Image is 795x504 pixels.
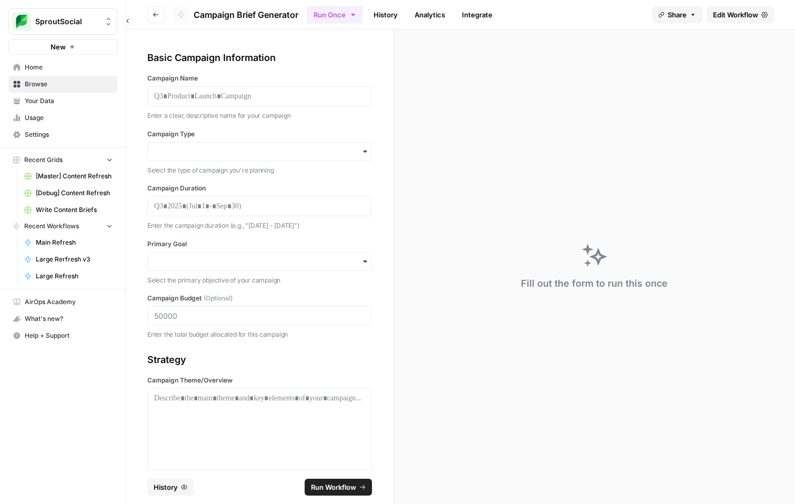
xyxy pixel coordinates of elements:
[147,479,194,496] button: History
[19,168,117,185] a: [Master] Content Refresh
[147,165,372,176] p: Select the type of campaign you're planning
[8,152,117,168] button: Recent Grids
[147,110,372,121] p: Enter a clear, descriptive name for your campaign
[8,218,117,234] button: Recent Workflows
[8,8,117,35] button: Workspace: SproutSocial
[367,6,404,23] a: History
[8,126,117,143] a: Settings
[147,184,372,193] label: Campaign Duration
[305,479,372,496] button: Run Workflow
[36,188,113,198] span: [Debug] Content Refresh
[147,329,372,340] p: Enter the total budget allocated for this campaign
[36,255,113,264] span: Large Rerfresh v3
[19,268,117,285] a: Large Refresh
[8,310,117,327] button: What's new?
[194,8,298,21] span: Campaign Brief Generator
[147,376,372,385] label: Campaign Theme/Overview
[8,59,117,76] a: Home
[25,63,113,72] span: Home
[25,297,113,307] span: AirOps Academy
[12,12,31,31] img: SproutSocial Logo
[311,482,356,492] span: Run Workflow
[147,129,372,139] label: Campaign Type
[147,239,372,249] label: Primary Goal
[35,16,99,27] span: SproutSocial
[19,185,117,201] a: [Debug] Content Refresh
[51,42,66,52] span: New
[713,9,758,20] span: Edit Workflow
[154,311,365,320] input: 50000
[24,155,63,165] span: Recent Grids
[24,221,79,231] span: Recent Workflows
[8,76,117,93] a: Browse
[521,276,668,291] div: Fill out the form to run this once
[25,331,113,340] span: Help + Support
[25,130,113,139] span: Settings
[36,238,113,247] span: Main Refresh
[8,93,117,109] a: Your Data
[36,271,113,281] span: Large Refresh
[668,9,687,20] span: Share
[25,79,113,89] span: Browse
[147,352,372,367] div: Strategy
[147,220,372,231] p: Enter the campaign duration (e.g., "[DATE] - [DATE]")
[8,109,117,126] a: Usage
[147,51,372,65] div: Basic Campaign Information
[19,251,117,268] a: Large Rerfresh v3
[9,311,117,327] div: What's new?
[204,294,233,303] span: (Optional)
[8,39,117,55] button: New
[652,6,702,23] button: Share
[307,6,363,24] button: Run Once
[147,74,372,83] label: Campaign Name
[19,234,117,251] a: Main Refresh
[19,201,117,218] a: Write Content Briefs
[408,6,451,23] a: Analytics
[456,6,499,23] a: Integrate
[707,6,774,23] a: Edit Workflow
[36,172,113,181] span: [Master] Content Refresh
[147,294,372,303] label: Campaign Budget
[25,113,113,123] span: Usage
[8,327,117,344] button: Help + Support
[25,96,113,106] span: Your Data
[8,294,117,310] a: AirOps Academy
[36,205,113,215] span: Write Content Briefs
[173,6,298,23] a: Campaign Brief Generator
[147,275,372,286] p: Select the primary objective of your campaign
[154,482,178,492] span: History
